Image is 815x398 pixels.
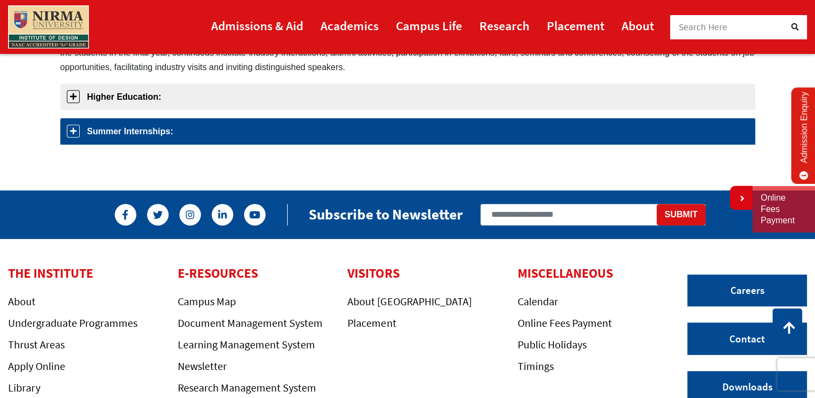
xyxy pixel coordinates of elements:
[321,13,379,38] a: Academics
[309,205,463,223] h2: Subscribe to Newsletter
[396,13,462,38] a: Campus Life
[8,294,36,308] a: About
[178,359,227,373] a: Newsletter
[518,316,612,330] a: Online Fees Payment
[657,204,706,225] button: Submit
[518,338,587,351] a: Public Holidays
[687,275,807,307] a: Careers
[622,13,654,38] a: About
[687,322,807,355] a: Contact
[347,294,471,308] a: About [GEOGRAPHIC_DATA]
[347,316,396,330] a: Placement
[178,381,316,394] a: Research Management System
[8,359,65,373] a: Apply Online
[479,13,530,38] a: Research
[178,338,315,351] a: Learning Management System
[8,5,89,49] img: main_logo
[518,359,554,373] a: Timings
[8,338,65,351] a: Thrust Areas
[178,294,236,308] a: Campus Map
[211,13,303,38] a: Admissions & Aid
[679,21,728,33] span: Search Here
[761,193,807,226] a: Online Fees Payment
[8,316,137,330] a: Undergraduate Programmes
[60,118,755,145] a: Summer Internships:
[518,294,558,308] a: Calendar
[547,13,604,38] a: Placement
[178,316,323,330] a: Document Management System
[60,84,755,110] a: Higher Education:
[8,381,40,394] a: Library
